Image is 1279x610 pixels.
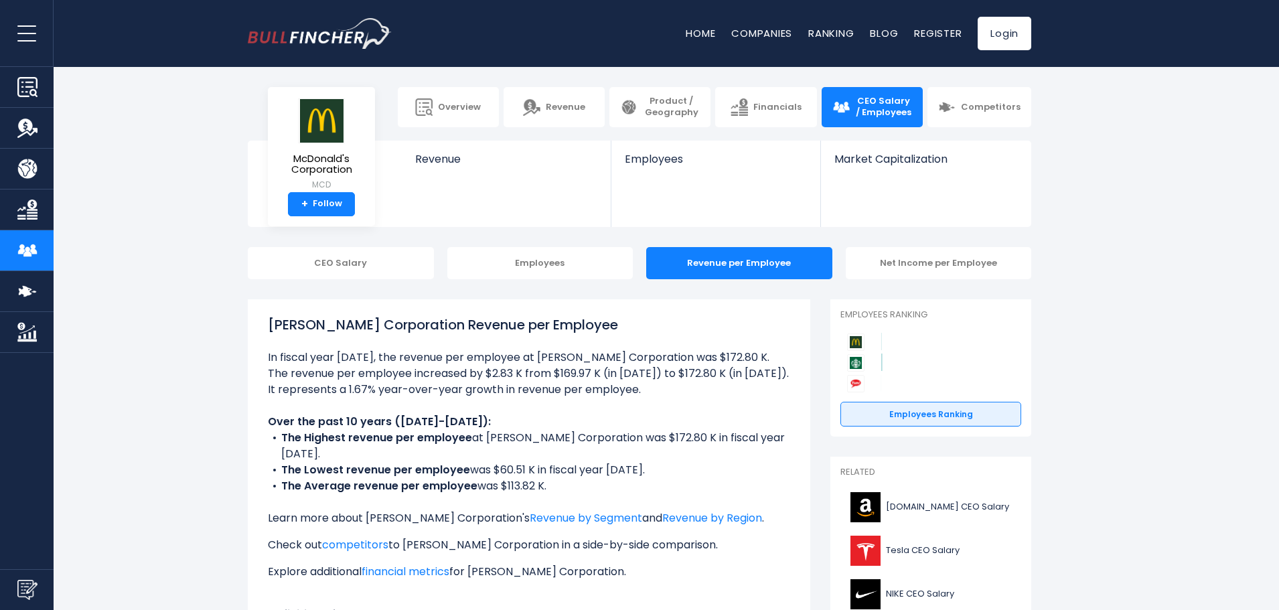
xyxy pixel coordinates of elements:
a: Revenue [504,87,605,127]
a: Market Capitalization [821,141,1030,188]
span: CEO Salary / Employees [855,96,912,119]
p: Explore additional for [PERSON_NAME] Corporation. [268,564,790,580]
p: Learn more about [PERSON_NAME] Corporation's and . [268,510,790,526]
img: Starbucks Corporation competitors logo [847,354,864,372]
h1: [PERSON_NAME] Corporation Revenue per Employee [268,315,790,335]
img: McDonald's Corporation competitors logo [847,333,864,351]
a: Product / Geography [609,87,710,127]
li: at [PERSON_NAME] Corporation was $172.80 K in fiscal year [DATE]. [268,430,790,462]
a: Register [914,26,962,40]
p: Check out to [PERSON_NAME] Corporation in a side-by-side comparison. [268,537,790,553]
span: Tesla CEO Salary [886,545,960,556]
a: Tesla CEO Salary [840,532,1021,569]
a: CEO Salary / Employees [822,87,923,127]
li: was $60.51 K in fiscal year [DATE]. [268,462,790,478]
a: +Follow [288,192,355,216]
li: was $113.82 K. [268,478,790,494]
a: competitors [322,537,388,552]
span: Revenue [415,153,598,165]
span: [DOMAIN_NAME] CEO Salary [886,502,1009,513]
span: NIKE CEO Salary [886,589,954,600]
a: McDonald's Corporation MCD [278,98,365,192]
a: financial metrics [362,564,449,579]
img: Yum! Brands competitors logo [847,375,864,392]
a: Revenue by Region [662,510,762,526]
small: MCD [279,179,364,191]
span: Financials [753,102,802,113]
span: Product / Geography [643,96,700,119]
span: Overview [438,102,481,113]
span: Competitors [961,102,1021,113]
b: Over the past 10 years ([DATE]-[DATE]): [268,414,491,429]
a: Blog [870,26,898,40]
a: Ranking [808,26,854,40]
a: Revenue by Segment [530,510,642,526]
img: AMZN logo [848,492,882,522]
a: Login [978,17,1031,50]
a: Financials [715,87,816,127]
a: [DOMAIN_NAME] CEO Salary [840,489,1021,526]
a: Home [686,26,715,40]
a: Revenue [402,141,611,188]
span: Employees [625,153,806,165]
b: The Average revenue per employee [281,478,477,493]
a: Go to homepage [248,18,392,49]
a: Overview [398,87,499,127]
a: Competitors [927,87,1031,127]
div: Revenue per Employee [646,247,832,279]
b: The Lowest revenue per employee [281,462,470,477]
img: TSLA logo [848,536,882,566]
div: CEO Salary [248,247,434,279]
li: In fiscal year [DATE], the revenue per employee at [PERSON_NAME] Corporation was $172.80 K. The r... [268,350,790,398]
span: Market Capitalization [834,153,1017,165]
img: bullfincher logo [248,18,392,49]
strong: + [301,198,308,210]
a: Employees Ranking [840,402,1021,427]
div: Net Income per Employee [846,247,1032,279]
div: Employees [447,247,633,279]
p: Related [840,467,1021,478]
img: NKE logo [848,579,882,609]
p: Employees Ranking [840,309,1021,321]
b: The Highest revenue per employee [281,430,472,445]
span: McDonald's Corporation [279,153,364,175]
span: Revenue [546,102,585,113]
a: Companies [731,26,792,40]
a: Employees [611,141,820,188]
